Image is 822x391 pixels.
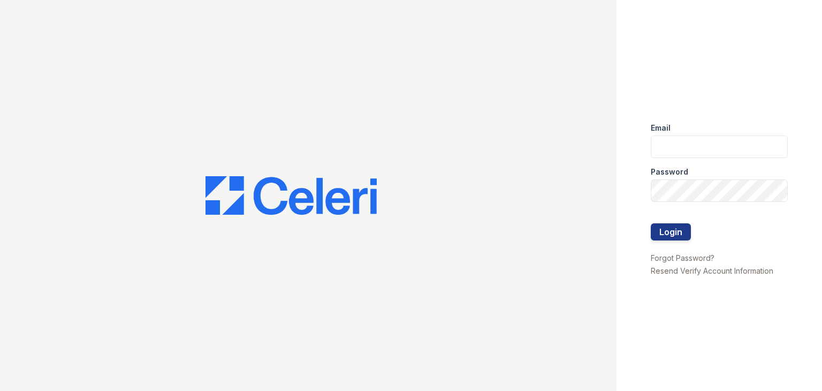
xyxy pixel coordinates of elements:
button: Login [651,223,691,240]
label: Password [651,167,688,177]
img: CE_Logo_Blue-a8612792a0a2168367f1c8372b55b34899dd931a85d93a1a3d3e32e68fde9ad4.png [205,176,377,215]
label: Email [651,123,671,133]
a: Forgot Password? [651,253,714,262]
a: Resend Verify Account Information [651,266,773,275]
